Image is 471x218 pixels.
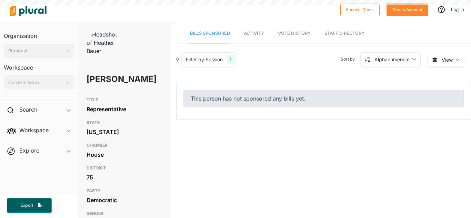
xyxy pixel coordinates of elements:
[19,106,37,113] h2: Search
[8,47,63,54] div: Personal
[227,55,234,64] div: 1
[340,3,380,16] button: Request Demo
[87,172,162,183] div: 75
[442,56,453,63] span: View
[87,187,162,195] h3: PARTY
[190,24,230,43] a: Bills Sponsored
[87,164,162,172] h3: DISTRICT
[4,58,74,73] h3: Workspace
[87,96,162,104] h3: TITLE
[8,79,63,86] div: Current Team
[183,90,464,107] div: This person has not sponsored any bills yet.
[278,31,311,36] span: Vote History
[87,209,162,218] h3: GENDER
[244,31,264,36] span: Activity
[186,56,223,63] div: Filter by Session
[278,24,311,43] a: Vote History
[7,198,52,213] button: Export
[244,24,264,43] a: Activity
[176,56,179,62] div: 0
[87,69,132,90] h1: [PERSON_NAME]
[16,203,38,208] span: Export
[87,30,121,55] img: Headshot of Heather Bauer
[341,56,360,62] span: Sort by
[87,118,162,127] h3: STATE
[340,6,380,13] a: Request Demo
[87,127,162,137] div: [US_STATE]
[87,141,162,149] h3: CHAMBER
[87,195,162,205] div: Democratic
[387,3,428,16] button: Create Account
[4,26,74,41] h3: Organization
[324,24,364,43] a: Staff Directory
[87,104,162,114] div: Representative
[87,149,162,160] div: House
[451,6,464,12] a: Log In
[387,6,428,13] a: Create Account
[374,56,409,63] div: Alphanumerical
[190,31,230,36] span: Bills Sponsored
